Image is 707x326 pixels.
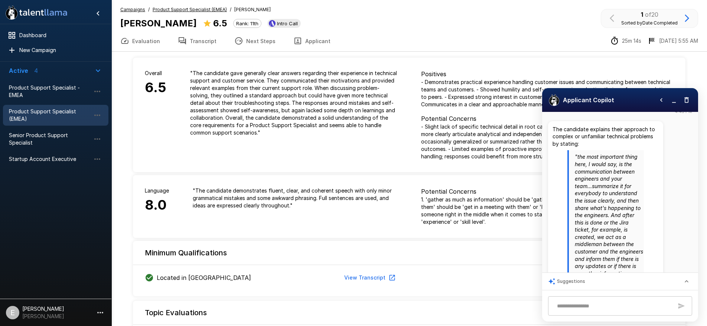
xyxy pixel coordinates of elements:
button: Evaluation [111,30,169,51]
p: The candidate explains their approach to complex or unfamiliar technical problems by stating: [553,126,659,148]
button: Next Steps [225,30,284,51]
u: Product Support Specialist (EMEA) [153,7,227,12]
span: Rank: 11th [234,20,261,26]
p: " The candidate demonstrates fluent, clear, and coherent speech with only minor grammatical mista... [193,187,397,209]
p: Potential Concerns [421,187,674,196]
p: Overall [145,70,166,77]
span: Suggestions [557,278,585,285]
p: Language [145,187,169,194]
div: The time between starting and completing the interview [610,36,641,45]
button: Transcript [169,30,225,51]
img: ashbyhq_logo.jpeg [269,20,276,27]
p: " The candidate gave generally clear answers regarding their experience in technical support and ... [190,70,397,136]
div: The date and time when the interview was completed [647,36,698,45]
span: 4:43 PM [675,108,692,115]
p: - Demonstrates practical experience handling customer issues and communicating between technical ... [421,78,674,108]
button: View Transcript [341,271,397,285]
span: Intro Call [274,20,301,26]
u: Campaigns [120,7,145,12]
p: Located in [GEOGRAPHIC_DATA] [157,273,251,282]
span: [PERSON_NAME] [234,6,271,13]
b: 1 [641,11,643,18]
p: Potential Concerns [421,114,674,123]
h6: 6.5 [145,77,166,99]
p: [DATE] 5:55 AM [659,37,698,45]
span: / [230,6,231,13]
div: View profile in Ashby [267,19,301,28]
p: 1. 'gather as much as information' should be 'gather as much information'. 2. 'get on the meeting... [421,196,674,226]
img: logo_glasses@2x.png [548,94,560,106]
button: Applicant [284,30,339,51]
p: Positives [421,70,674,78]
h6: 8.0 [145,194,169,216]
h6: Minimum Qualifications [145,247,227,259]
b: [PERSON_NAME] [120,18,197,29]
p: "the most important thing here, I would say, is the communication between engineers and your team... [575,153,644,284]
h6: Applicant Copilot [563,95,614,105]
span: / [148,6,150,13]
h6: Topic Evaluations [145,307,207,319]
p: 25m 14s [622,37,641,45]
p: - Slight lack of specific technical detail in root cause troubleshooting processes; candidate cou... [421,123,674,160]
span: of 20 [645,11,658,18]
span: Sorted by Date Completed [621,20,678,26]
b: 6.5 [213,18,227,29]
